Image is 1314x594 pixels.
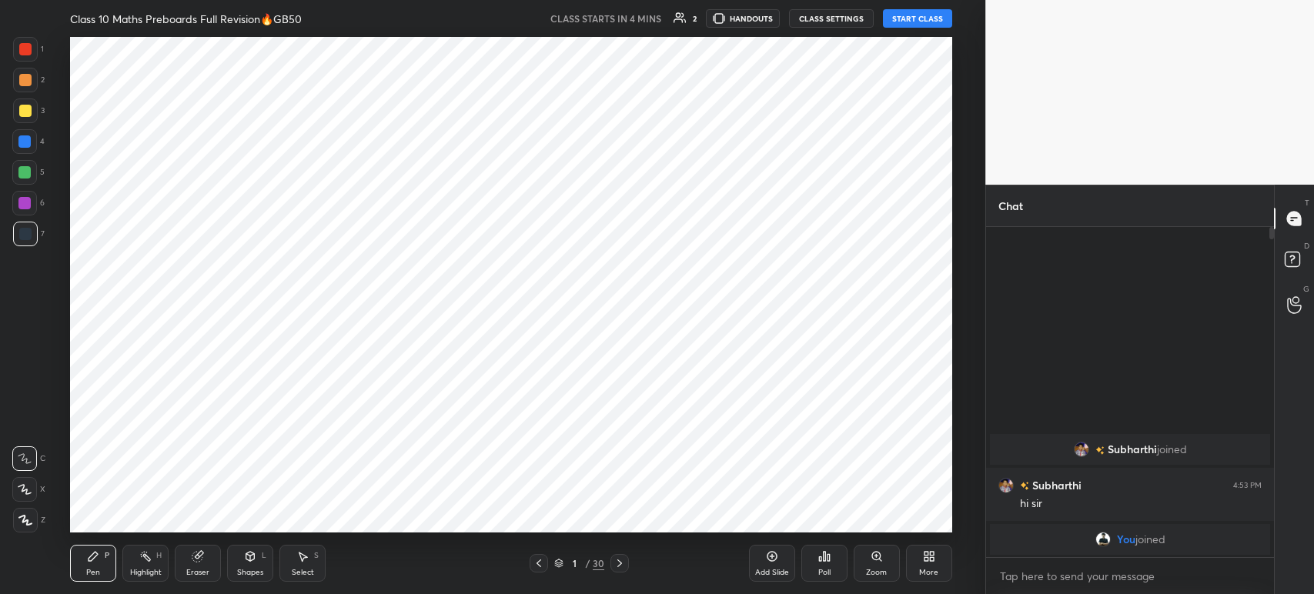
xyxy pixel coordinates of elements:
button: HANDOUTS [706,9,780,28]
div: 4:53 PM [1233,481,1262,490]
div: Eraser [186,569,209,576]
div: Highlight [130,569,162,576]
button: START CLASS [883,9,952,28]
div: Select [292,569,314,576]
div: 7 [13,222,45,246]
div: 6 [12,191,45,215]
div: Shapes [237,569,263,576]
img: 3e477a94a14e43f8bd0b1333334fa1e6.jpg [1095,532,1111,547]
img: no-rating-badge.077c3623.svg [1095,446,1105,455]
div: hi sir [1020,496,1262,512]
div: P [105,552,109,559]
div: Z [13,508,45,532]
div: 2 [13,68,45,92]
div: 5 [12,160,45,185]
div: Add Slide [755,569,789,576]
div: 1 [567,559,582,568]
div: Pen [86,569,100,576]
span: joined [1157,443,1187,456]
div: S [314,552,319,559]
div: More [919,569,938,576]
img: 3 [1074,442,1089,457]
button: CLASS SETTINGS [789,9,874,28]
div: C [12,446,45,471]
span: You [1117,533,1135,546]
span: Subharthi [1108,443,1157,456]
p: G [1303,283,1309,295]
div: X [12,477,45,502]
div: 2 [693,15,697,22]
img: 3 [998,478,1014,493]
div: H [156,552,162,559]
div: 4 [12,129,45,154]
p: D [1304,240,1309,252]
img: no-rating-badge.077c3623.svg [1020,482,1029,490]
div: 1 [13,37,44,62]
div: Zoom [866,569,887,576]
p: T [1305,197,1309,209]
h6: Subharthi [1029,477,1082,493]
p: Chat [986,185,1035,226]
span: joined [1135,533,1165,546]
div: L [262,552,266,559]
div: grid [986,431,1274,558]
h4: Class 10 Maths Preboards Full Revision🔥GB50 [70,12,302,26]
div: 3 [13,98,45,123]
div: Poll [818,569,831,576]
div: / [585,559,590,568]
h5: CLASS STARTS IN 4 MINS [550,12,661,25]
div: 30 [593,556,604,570]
